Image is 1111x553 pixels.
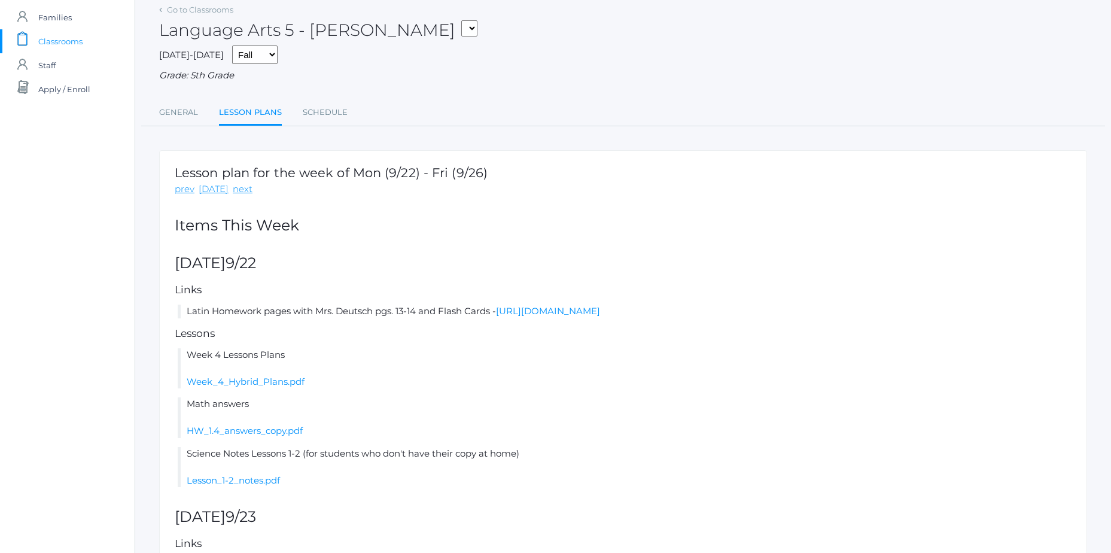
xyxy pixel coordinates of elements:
a: Go to Classrooms [167,5,233,14]
h2: Language Arts 5 - [PERSON_NAME] [159,21,477,39]
li: Math answers [178,397,1072,438]
h1: Lesson plan for the week of Mon (9/22) - Fri (9/26) [175,166,488,180]
span: Apply / Enroll [38,77,90,101]
h5: Links [175,284,1072,296]
span: Classrooms [38,29,83,53]
li: Science Notes Lessons 1-2 (for students who don't have their copy at home) [178,447,1072,488]
a: Lesson Plans [219,101,282,126]
li: Week 4 Lessons Plans [178,348,1072,389]
a: Lesson_1-2_notes.pdf [187,475,280,486]
h2: [DATE] [175,255,1072,272]
a: next [233,183,252,196]
a: [URL][DOMAIN_NAME] [496,305,600,317]
span: Families [38,5,72,29]
a: prev [175,183,194,196]
a: Week_4_Hybrid_Plans.pdf [187,376,305,387]
a: Schedule [303,101,348,124]
span: [DATE]-[DATE] [159,49,224,60]
li: Latin Homework pages with Mrs. Deutsch pgs. 13-14 and Flash Cards - [178,305,1072,318]
span: Staff [38,53,56,77]
h5: Lessons [175,328,1072,339]
h2: Items This Week [175,217,1072,234]
div: Grade: 5th Grade [159,69,1087,83]
span: 9/23 [226,508,256,525]
h2: [DATE] [175,509,1072,525]
a: HW_1.4_answers_copy.pdf [187,425,303,436]
span: 9/22 [226,254,256,272]
a: [DATE] [199,183,229,196]
h5: Links [175,538,1072,549]
a: General [159,101,198,124]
